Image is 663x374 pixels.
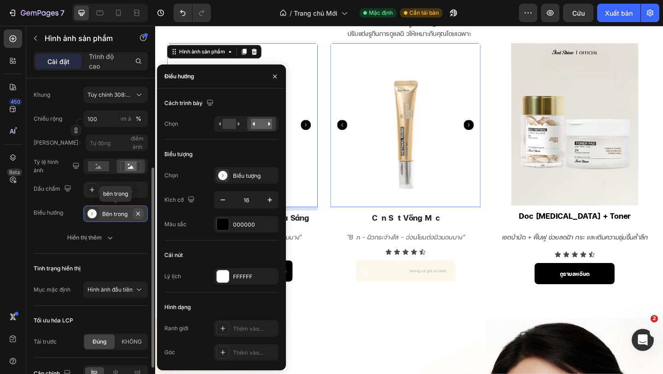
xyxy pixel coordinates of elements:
font: Điều hướng [34,209,63,216]
font: Tải trước [34,338,57,345]
button: Hình ảnh đầu tiên [83,281,148,298]
font: Kích cỡ [164,196,184,203]
font: Chiều rộng [34,115,62,122]
img: gempages_577693753511248658-590faa82-0c94-406f-8687-4cda8ed551ac.jpg [387,19,525,195]
iframe: Trò chuyện trực tiếp qua Intercom [632,329,654,351]
a: Cơn sốt võng mạc [191,19,355,197]
button: Hết hàng [218,255,326,278]
font: [PERSON_NAME] [34,139,78,146]
font: Biểu tượng [233,172,261,179]
font: Thêm vào... [233,349,263,356]
font: Cách trình bày [164,99,203,106]
font: Thêm vào... [102,187,133,193]
font: Góc [164,349,175,356]
font: Xuất bản [605,9,633,17]
font: Thêm vào... [233,325,263,332]
font: “Bạn – ผิวกระจ่างใส – อ่อนโยนต่อผิวบอบบาง” [208,225,337,234]
button: Carousel Next Arrow [158,102,169,113]
button: Carousel Next Arrow [336,102,347,113]
font: điểm ảnh [114,115,138,122]
font: điểm ảnh [131,135,144,150]
button: % [120,113,131,124]
font: Beta [9,169,20,175]
a: cơn sốt võng mạc [191,201,355,218]
font: Hình ảnh sản phẩm [26,24,76,31]
font: KHÔNG [122,338,142,345]
font: Điều hướng [164,73,194,80]
font: Trang chủ Mới [294,9,337,17]
font: doc [MEDICAL_DATA] + toner [395,201,517,213]
font: 7 [60,8,64,18]
button: Xuất bản [597,4,640,22]
font: Lý lịch [164,273,181,280]
input: điểm ảnh% [83,111,148,127]
font: 450 [11,99,20,105]
font: Chọn [164,172,178,179]
font: Hình ảnh đầu tiên [87,286,133,293]
a: doc [MEDICAL_DATA] chỉ tỏa sáng [13,201,177,218]
font: เซตบำบัด + ฟื้นฟู ช่วยลดฝ้า กระ และเติมความชุ่มชื้นล้ำลึก [377,226,535,234]
font: Đúng [93,338,106,345]
font: Màu sắc [164,221,186,228]
font: cơn sốt võng mạc [235,203,309,215]
font: “Bạn – ผิวกระจ่างใส – อ่อนโยนต่อผิวบอบบาง” [30,225,159,234]
font: Cứu [572,9,585,17]
font: doc [MEDICAL_DATA] chỉ tỏa sáng [23,203,167,215]
button: Tùy chỉnh 308:335 [83,87,148,103]
font: 2 [652,316,656,321]
font: ดูรายละเอียด [440,265,472,274]
button: Hiển thị thêm [34,229,148,246]
iframe: Khu vực thiết kế [155,26,663,374]
font: Dấu chấm [34,185,60,192]
button: Cứu [563,4,593,22]
font: Cài đặt [47,58,70,65]
font: Tùy chỉnh 308:335 [87,91,135,98]
font: Biểu tượng [164,151,192,158]
font: % [136,115,141,122]
font: 0,00 ฿ [249,263,270,270]
font: Tỷ lệ hình ảnh [34,158,58,174]
font: Hiển thị thêm [67,234,102,241]
font: Mục mặc định [34,286,70,293]
font: Khung [34,91,50,98]
font: Bên trong [102,210,128,217]
button: điểm ảnh [133,113,144,124]
font: Ranh giới [164,325,188,332]
font: Cần tái bản [409,9,439,16]
font: FFFFFF [233,273,252,280]
font: 000000 [233,221,255,228]
font: Tối ưu hóa LCP [34,317,73,324]
font: Cái nút [164,251,183,258]
div: Hoàn tác/Làm lại [174,4,211,22]
button: 7 [4,4,69,22]
font: Không có giá so sánh [277,264,317,269]
a: ดูรายละเอียด [413,258,500,281]
font: 459,00 ฿ [113,263,142,270]
font: Chọn [164,120,178,127]
p: Hình ảnh sản phẩm [45,33,123,44]
font: Trình độ cao [89,53,114,70]
input: điểm ảnh [86,134,148,151]
font: 349,00 ฿ [80,263,109,270]
font: Hình ảnh sản phẩm [45,34,113,43]
font: Hình dạng [164,304,191,310]
font: / [290,9,292,17]
font: Tình trạng hiển thị [34,265,81,272]
font: Mặc định [369,9,393,16]
button: Carousel Back Arrow [198,102,209,113]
